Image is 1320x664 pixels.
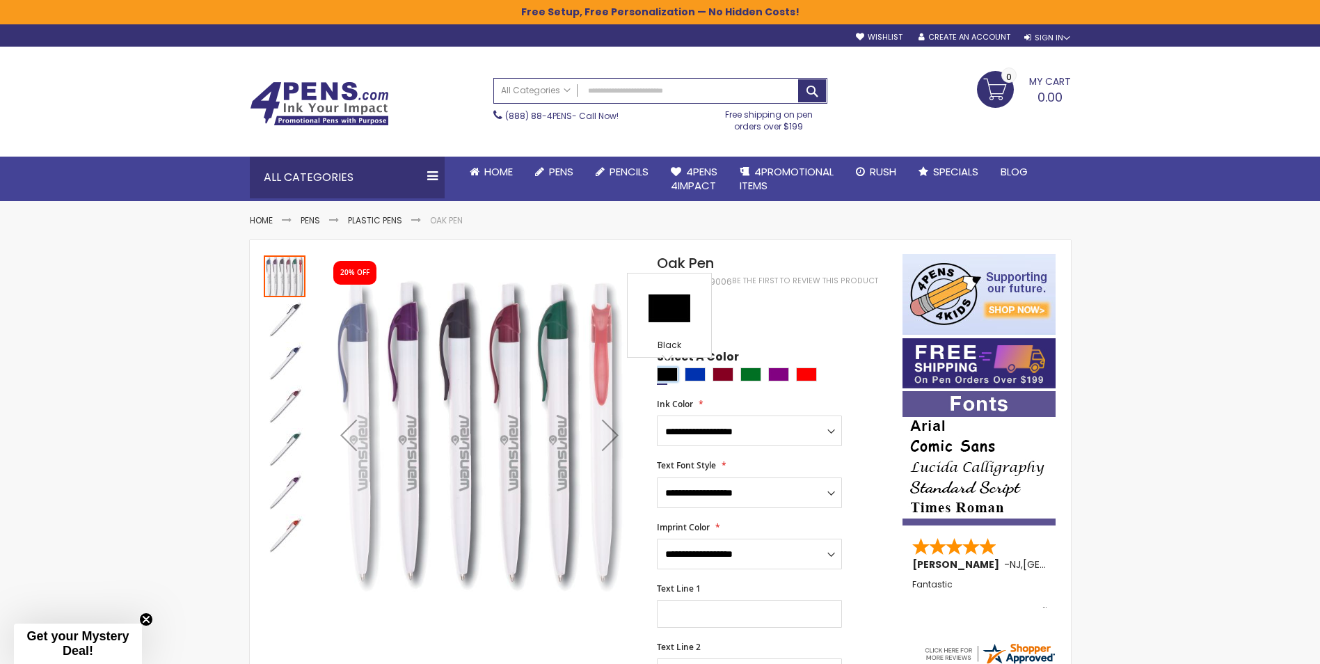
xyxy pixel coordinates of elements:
[1004,558,1125,571] span: - ,
[301,214,320,226] a: Pens
[1001,164,1028,179] span: Blog
[657,253,714,273] span: Oak Pen
[796,367,817,381] div: Red
[250,81,389,126] img: 4Pens Custom Pens and Promotional Products
[740,164,834,193] span: 4PROMOTIONAL ITEMS
[1006,70,1012,84] span: 0
[264,340,307,384] div: Oak Pen
[902,391,1056,525] img: font-personalization-examples
[657,583,701,594] span: Text Line 1
[660,157,729,202] a: 4Pens4impact
[631,340,708,354] div: Black
[264,427,307,470] div: Oak Pen
[685,367,706,381] div: Blue
[919,32,1010,42] a: Create an Account
[264,471,305,513] img: Oak Pen
[1037,88,1063,106] span: 0.00
[494,79,578,102] a: All Categories
[657,349,739,368] span: Select A Color
[1010,558,1021,571] span: NJ
[264,299,305,340] img: Oak Pen
[856,32,902,42] a: Wishlist
[713,367,733,381] div: Burgundy
[1023,558,1125,571] span: [GEOGRAPHIC_DATA]
[1024,33,1070,43] div: Sign In
[657,641,701,653] span: Text Line 2
[264,385,305,427] img: Oak Pen
[264,428,305,470] img: Oak Pen
[902,254,1056,335] img: 4pens 4 kids
[264,342,305,384] img: Oak Pen
[657,367,678,381] div: Black
[264,297,307,340] div: Oak Pen
[501,85,571,96] span: All Categories
[610,164,649,179] span: Pencils
[933,164,978,179] span: Specials
[870,164,896,179] span: Rush
[264,384,307,427] div: Oak Pen
[505,110,572,122] a: (888) 88-4PENS
[912,558,1004,571] span: [PERSON_NAME]
[657,521,710,533] span: Imprint Color
[321,274,639,592] img: Oak Pen
[505,110,619,122] span: - Call Now!
[264,470,307,513] div: Oak Pen
[14,624,142,664] div: Get your Mystery Deal!Close teaser
[264,513,305,556] div: Oak Pen
[768,367,789,381] div: Purple
[710,104,827,132] div: Free shipping on pen orders over $199
[430,215,463,226] li: Oak Pen
[348,214,402,226] a: Plastic Pens
[264,514,305,556] img: Oak Pen
[729,157,845,202] a: 4PROMOTIONALITEMS
[340,268,369,278] div: 20% OFF
[977,71,1071,106] a: 0.00 0
[250,214,273,226] a: Home
[671,164,717,193] span: 4Pens 4impact
[912,580,1047,610] div: Fantastic
[989,157,1039,187] a: Blog
[740,367,761,381] div: Green
[902,338,1056,388] img: Free shipping on orders over $199
[524,157,585,187] a: Pens
[26,629,129,658] span: Get your Mystery Deal!
[250,157,445,198] div: All Categories
[845,157,907,187] a: Rush
[585,157,660,187] a: Pencils
[657,459,716,471] span: Text Font Style
[657,398,693,410] span: Ink Color
[321,254,376,615] div: Previous
[139,612,153,626] button: Close teaser
[459,157,524,187] a: Home
[549,164,573,179] span: Pens
[907,157,989,187] a: Specials
[732,276,878,286] a: Be the first to review this product
[264,254,307,297] div: Oak Pen
[582,254,638,615] div: Next
[484,164,513,179] span: Home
